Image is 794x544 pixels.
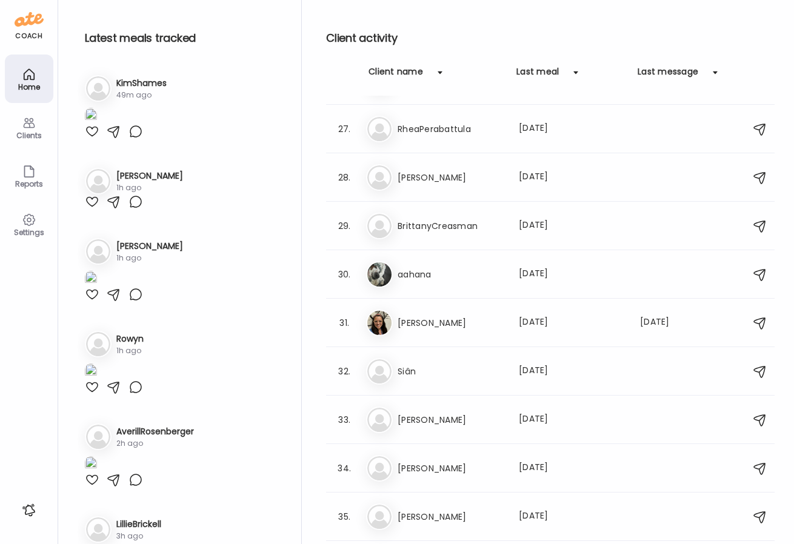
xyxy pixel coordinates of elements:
div: [DATE] [519,364,626,379]
img: bg-avatar-default.svg [367,214,392,238]
div: Home [7,83,51,91]
div: coach [15,31,42,41]
img: bg-avatar-default.svg [367,505,392,529]
div: [DATE] [519,170,626,185]
div: [DATE] [640,316,687,330]
div: 28. [337,170,352,185]
h3: [PERSON_NAME] [398,413,504,427]
h3: RheaPerabattula [398,122,504,136]
div: Settings [7,228,51,236]
div: 49m ago [116,90,167,101]
img: bg-avatar-default.svg [86,517,110,542]
img: avatars%2FsCoOxfe5LKSztrh2iwVaRnI5kXA3 [367,311,392,335]
h3: aahana [398,267,504,282]
div: Clients [7,131,51,139]
img: bg-avatar-default.svg [367,117,392,141]
div: Client name [369,65,423,85]
div: 30. [337,267,352,282]
img: images%2FDlCF3wxT2yddTnnxpsSUtJ87eUZ2%2F6VLyDjYmhAlNnj4k6Wsp%2FZoUyiKtSSQqz2WlxdCxg_1080 [85,456,97,473]
div: 34. [337,461,352,476]
div: 33. [337,413,352,427]
h3: [PERSON_NAME] [398,509,504,524]
img: images%2FJdB2gNw2FZMKqUIAt3aI9njhI6D3%2FCyB30xCS0QRn4UcgxzJO%2FO6nOicXu39uOLWsRpfLF_1080 [85,271,97,287]
div: [DATE] [519,267,626,282]
div: [DATE] [519,509,626,524]
h2: Client activity [326,29,775,47]
div: [DATE] [519,413,626,427]
div: 35. [337,509,352,524]
div: 1h ago [116,253,183,264]
div: 2h ago [116,438,194,449]
div: [DATE] [519,219,626,233]
img: images%2Fot5vl74dHgfPHSY5DSGskpGRPd62%2F1SUt0kXb9HK75nAC8gmA%2FJzy2Cah2zEDSi0Obk3uT_1080 [85,363,97,380]
img: bg-avatar-default.svg [86,425,110,449]
h3: Siân [398,364,504,379]
img: ate [15,10,44,29]
img: bg-avatar-default.svg [86,239,110,264]
img: bg-avatar-default.svg [86,332,110,356]
img: images%2FtVvR8qw0WGQXzhI19RVnSNdNYhJ3%2FA9umWsJzbRoOHoRyBaCV%2FpfKyrJlSQzGVdOBilxaA_1080 [85,108,97,124]
h3: AverillRosenberger [116,425,194,438]
img: bg-avatar-default.svg [367,408,392,432]
div: 1h ago [116,345,144,356]
h2: Latest meals tracked [85,29,282,47]
h3: KimShames [116,77,167,90]
div: 3h ago [116,531,161,542]
div: Last message [638,65,698,85]
div: 32. [337,364,352,379]
img: bg-avatar-default.svg [367,359,392,383]
h3: [PERSON_NAME] [398,461,504,476]
h3: [PERSON_NAME] [116,170,183,182]
h3: LillieBrickell [116,518,161,531]
img: bg-avatar-default.svg [367,456,392,480]
div: [DATE] [519,461,626,476]
div: Last meal [516,65,559,85]
div: 29. [337,219,352,233]
h3: [PERSON_NAME] [398,170,504,185]
div: 1h ago [116,182,183,193]
div: [DATE] [519,316,626,330]
img: bg-avatar-default.svg [86,169,110,193]
div: [DATE] [519,122,626,136]
img: avatars%2F38aO6Owoi3OlQMQwxrh6Itp12V92 [367,262,392,287]
img: bg-avatar-default.svg [367,165,392,190]
img: bg-avatar-default.svg [86,76,110,101]
div: 31. [337,316,352,330]
h3: BrittanyCreasman [398,219,504,233]
h3: Rowyn [116,333,144,345]
div: Reports [7,180,51,188]
div: 27. [337,122,352,136]
h3: [PERSON_NAME] [398,316,504,330]
h3: [PERSON_NAME] [116,240,183,253]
